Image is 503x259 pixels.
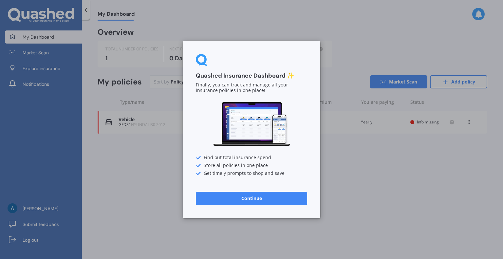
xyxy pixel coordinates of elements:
[196,83,307,94] p: Finally, you can track and manage all your insurance policies in one place!
[196,171,307,176] div: Get timely prompts to shop and save
[196,163,307,168] div: Store all policies in one place
[196,192,307,205] button: Continue
[212,101,291,147] img: Dashboard
[196,155,307,160] div: Find out total insurance spend
[196,72,307,80] h3: Quashed Insurance Dashboard ✨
